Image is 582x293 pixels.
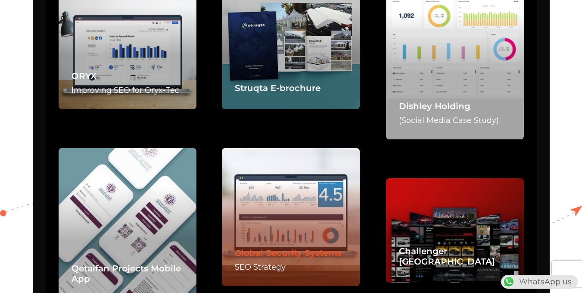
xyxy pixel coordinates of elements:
div: WhatsApp us [501,275,578,289]
a: ORYX [72,71,96,81]
p: (Social Media Case Study) [399,114,499,126]
a: Qetaifan Projects Mobile App [72,263,181,284]
a: Global Security Systems [235,248,342,258]
a: Dishley Holding [399,101,470,111]
a: Challenger [GEOGRAPHIC_DATA] [399,246,495,267]
p: SEO Strategy [235,261,342,273]
a: WhatsAppWhatsApp us [501,277,578,287]
p: Improving SEO for Oryx-Tec [72,84,179,96]
a: Struqta E-brochure [235,83,321,93]
img: WhatsApp [502,275,516,289]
